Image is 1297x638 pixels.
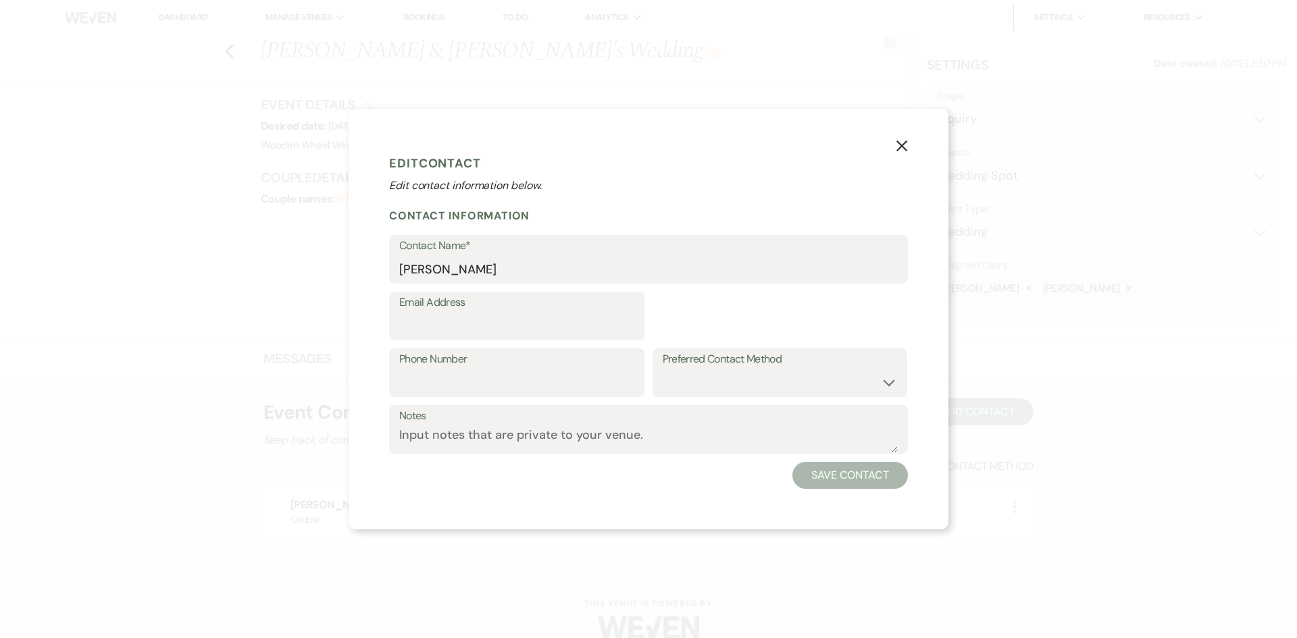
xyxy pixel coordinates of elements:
h2: Contact Information [389,209,908,223]
label: Notes [399,406,898,426]
label: Preferred Contact Method [663,350,898,369]
button: Save Contact [792,462,908,489]
p: Edit contact information below. [389,178,908,194]
label: Email Address [399,293,634,313]
label: Phone Number [399,350,634,369]
label: Contact Name* [399,236,898,256]
h1: Edit Contact [389,153,908,174]
input: First and Last Name [399,256,898,282]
